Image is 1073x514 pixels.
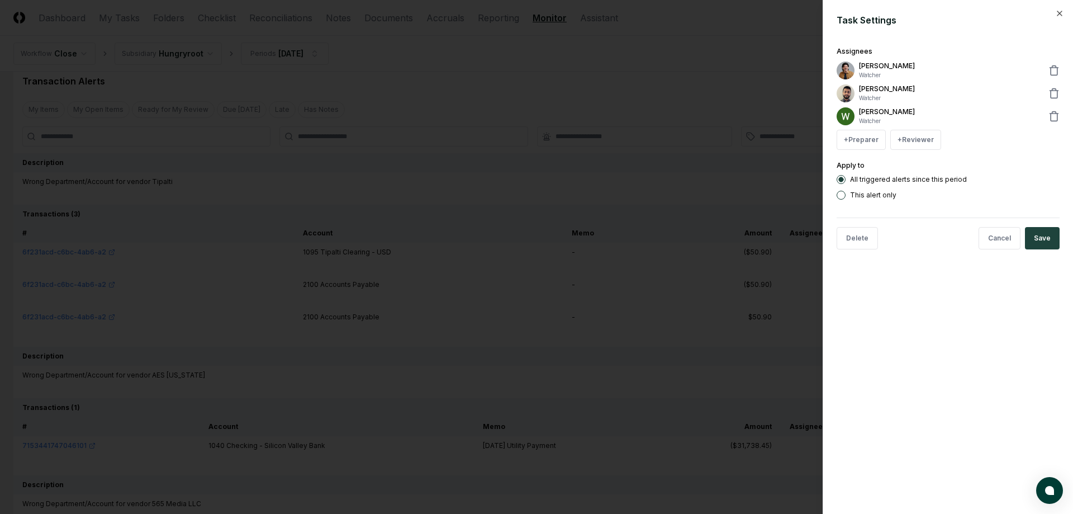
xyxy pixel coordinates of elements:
[850,192,896,199] label: This alert only
[837,84,854,102] img: d09822cc-9b6d-4858-8d66-9570c114c672_214030b4-299a-48fd-ad93-fc7c7aef54c6.png
[837,107,854,125] img: ACg8ocIK_peNeqvot3Ahh9567LsVhi0q3GD2O_uFDzmfmpbAfkCWeQ=s96-c
[859,61,1044,71] p: [PERSON_NAME]
[1025,227,1060,249] button: Save
[979,227,1020,249] button: Cancel
[837,13,1060,27] h2: Task Settings
[859,94,1044,102] p: Watcher
[837,161,865,169] label: Apply to
[837,130,886,150] button: +Preparer
[837,62,854,79] img: ACg8ocIj8Ed1971QfF93IUVvJX6lPm3y0CRToLvfAg4p8TYQk6NAZIo=s96-c
[837,227,878,249] button: Delete
[890,130,941,150] button: +Reviewer
[859,71,1044,79] p: Watcher
[837,47,872,55] label: Assignees
[850,176,967,183] label: All triggered alerts since this period
[859,84,1044,94] p: [PERSON_NAME]
[859,117,1044,125] p: Watcher
[859,107,1044,117] p: [PERSON_NAME]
